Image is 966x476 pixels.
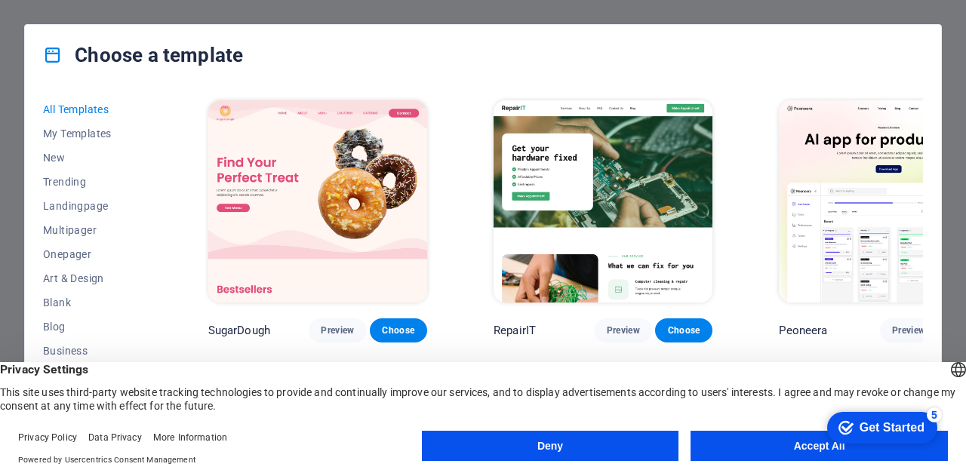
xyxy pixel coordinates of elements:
[43,339,142,363] button: Business
[43,242,142,266] button: Onepager
[667,324,700,336] span: Choose
[43,272,142,284] span: Art & Design
[309,318,366,342] button: Preview
[595,318,652,342] button: Preview
[45,17,109,30] div: Get Started
[43,194,142,218] button: Landingpage
[607,324,640,336] span: Preview
[43,218,142,242] button: Multipager
[43,152,142,164] span: New
[880,318,937,342] button: Preview
[382,324,415,336] span: Choose
[494,100,712,302] img: RepairIT
[43,176,142,188] span: Trending
[892,324,925,336] span: Preview
[43,224,142,236] span: Multipager
[370,318,427,342] button: Choose
[779,323,827,338] p: Peoneera
[43,315,142,339] button: Blog
[321,324,354,336] span: Preview
[43,200,142,212] span: Landingpage
[208,100,427,302] img: SugarDough
[208,323,270,338] p: SugarDough
[43,97,142,121] button: All Templates
[43,345,142,357] span: Business
[655,318,712,342] button: Choose
[112,3,127,18] div: 5
[43,170,142,194] button: Trending
[43,121,142,146] button: My Templates
[43,248,142,260] span: Onepager
[43,290,142,315] button: Blank
[43,266,142,290] button: Art & Design
[43,296,142,309] span: Blank
[43,103,142,115] span: All Templates
[494,323,536,338] p: RepairIT
[43,127,142,140] span: My Templates
[12,8,122,39] div: Get Started 5 items remaining, 0% complete
[43,321,142,333] span: Blog
[43,146,142,170] button: New
[43,43,243,67] h4: Choose a template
